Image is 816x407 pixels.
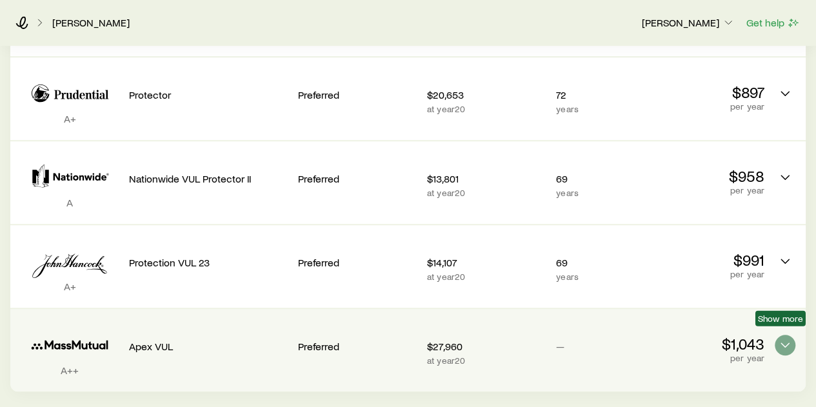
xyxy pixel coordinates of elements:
button: [PERSON_NAME] [641,15,735,31]
p: years [556,188,635,198]
p: $897 [646,83,764,101]
p: A++ [21,364,119,377]
p: Preferred [298,172,417,185]
p: $20,653 [427,88,546,101]
p: per year [646,269,764,279]
p: Nationwide VUL Protector II [129,172,288,185]
p: years [556,272,635,282]
p: A+ [21,280,119,293]
span: Show more [758,313,803,324]
p: Preferred [298,88,417,101]
p: at year 20 [427,104,546,114]
p: [PERSON_NAME] [642,16,735,29]
p: Protection VUL 23 [129,256,288,269]
p: Apex VUL [129,340,288,353]
p: per year [646,101,764,112]
button: Get help [746,15,801,30]
p: 69 [556,172,635,185]
p: $991 [646,251,764,269]
p: — [556,340,635,353]
p: $958 [646,167,764,185]
p: per year [646,185,764,195]
p: at year 20 [427,355,546,366]
p: $27,960 [427,340,546,353]
p: 69 [556,256,635,269]
p: years [556,104,635,114]
p: Protector [129,88,288,101]
p: A [21,196,119,209]
p: Preferred [298,256,417,269]
a: [PERSON_NAME] [52,17,130,29]
p: at year 20 [427,272,546,282]
p: per year [646,353,764,363]
p: 72 [556,88,635,101]
p: at year 20 [427,188,546,198]
p: $13,801 [427,172,546,185]
p: A+ [21,112,119,125]
p: Preferred [298,340,417,353]
p: $1,043 [646,335,764,353]
p: $14,107 [427,256,546,269]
